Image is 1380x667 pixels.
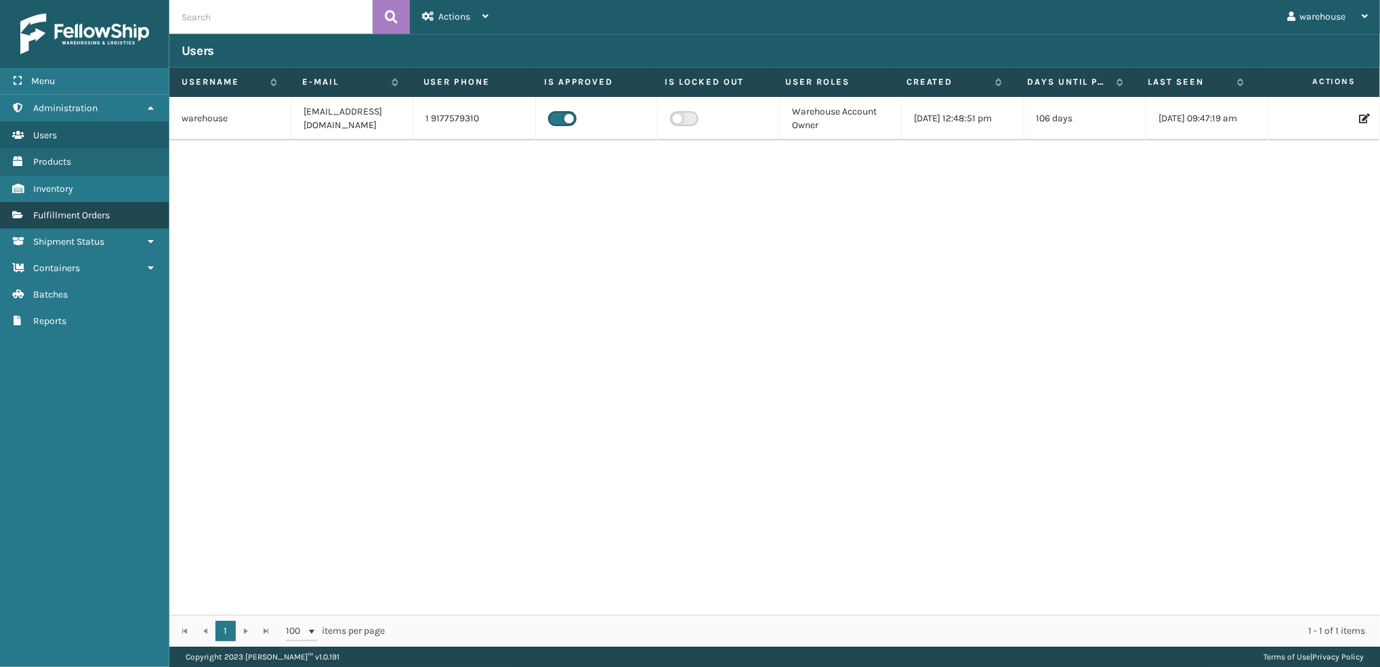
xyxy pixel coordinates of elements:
[1359,114,1367,123] i: Edit
[1146,97,1268,140] td: [DATE] 09:47:19 am
[31,75,55,87] span: Menu
[286,624,306,638] span: 100
[182,76,264,88] label: Username
[413,97,535,140] td: 1 9177579310
[286,621,385,641] span: items per page
[33,262,80,274] span: Containers
[33,209,110,221] span: Fulfillment Orders
[1027,76,1109,88] label: Days until password expires
[33,289,68,300] span: Batches
[780,97,902,140] td: Warehouse Account Owner
[169,97,291,140] td: warehouse
[186,647,339,667] p: Copyright 2023 [PERSON_NAME]™ v 1.0.191
[1261,70,1364,93] span: Actions
[33,183,73,195] span: Inventory
[33,156,71,167] span: Products
[665,76,760,88] label: Is Locked Out
[1024,97,1146,140] td: 106 days
[182,43,214,59] h3: Users
[33,315,66,327] span: Reports
[438,11,470,22] span: Actions
[1263,652,1310,662] a: Terms of Use
[291,97,413,140] td: [EMAIL_ADDRESS][DOMAIN_NAME]
[902,97,1024,140] td: [DATE] 12:48:51 pm
[302,76,384,88] label: E-mail
[1312,652,1364,662] a: Privacy Policy
[786,76,881,88] label: User Roles
[423,76,519,88] label: User phone
[1263,647,1364,667] div: |
[33,102,98,114] span: Administration
[20,14,149,54] img: logo
[544,76,640,88] label: Is Approved
[33,129,57,141] span: Users
[404,624,1365,638] div: 1 - 1 of 1 items
[33,236,104,247] span: Shipment Status
[906,76,988,88] label: Created
[215,621,236,641] a: 1
[1148,76,1230,88] label: Last Seen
